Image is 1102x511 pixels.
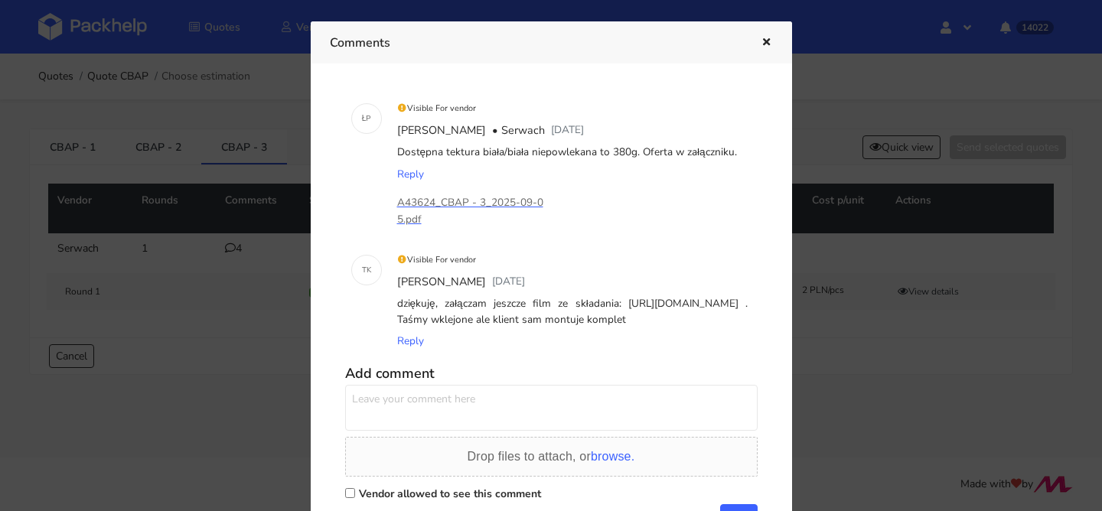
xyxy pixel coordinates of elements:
small: Visible For vendor [397,254,477,265]
span: T [362,260,367,280]
h5: Add comment [345,365,758,382]
span: Reply [397,167,424,181]
span: Drop files to attach, or [468,450,635,463]
div: [DATE] [489,271,528,294]
span: Ł [362,109,367,129]
div: [DATE] [548,119,587,142]
span: Reply [397,334,424,348]
div: Dostępna tektura biała/biała niepowlekana to 380g. Oferta w załączniku. [394,142,752,163]
a: A43624_CBAP - 3_2025-09-05.pdf [397,194,550,228]
span: K [367,260,371,280]
div: • Serwach [489,119,548,142]
div: [PERSON_NAME] [394,271,489,294]
div: [PERSON_NAME] [394,119,489,142]
label: Vendor allowed to see this comment [359,487,541,501]
span: P [366,109,370,129]
small: Visible For vendor [397,103,477,114]
div: dziękuję, załączam jeszcze film ze składania: [URL][DOMAIN_NAME] . Taśmy wklejone ale klient sam ... [394,293,752,330]
span: browse. [591,450,634,463]
h3: Comments [330,32,738,54]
